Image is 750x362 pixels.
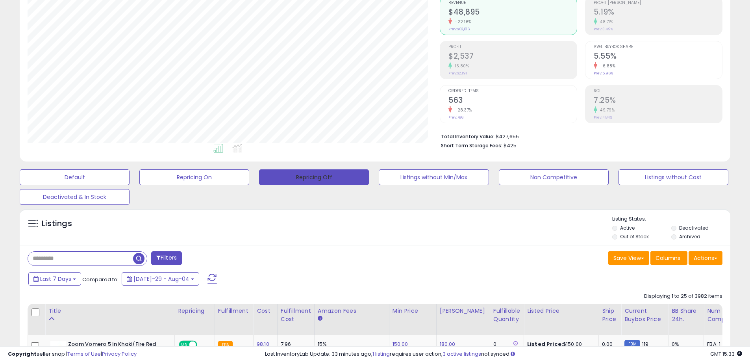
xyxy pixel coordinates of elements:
[441,142,502,149] b: Short Term Storage Fees:
[67,350,101,358] a: Terms of Use
[448,27,470,32] small: Prev: $62,816
[594,115,612,120] small: Prev: 4.84%
[679,233,700,240] label: Archived
[504,142,517,149] span: $425
[594,7,722,18] h2: 5.19%
[594,45,722,49] span: Avg. Buybox Share
[597,63,615,69] small: -6.88%
[122,272,199,286] button: [DATE]-29 - Aug-04
[379,169,489,185] button: Listings without Min/Max
[594,27,613,32] small: Prev: 3.49%
[597,107,615,113] small: 49.79%
[42,218,72,229] h5: Listings
[8,351,137,358] div: seller snap | |
[527,307,595,315] div: Listed Price
[710,350,742,358] span: 2025-08-12 15:33 GMT
[102,350,137,358] a: Privacy Policy
[265,351,742,358] div: Last InventoryLab Update: 33 minutes ago, requires user action, not synced.
[441,131,717,141] li: $427,655
[612,215,730,223] p: Listing States:
[448,96,577,106] h2: 563
[452,63,469,69] small: 15.80%
[20,169,130,185] button: Default
[218,307,250,315] div: Fulfillment
[28,272,81,286] button: Last 7 Days
[448,52,577,62] h2: $2,537
[259,169,369,185] button: Repricing Off
[624,307,665,323] div: Current Buybox Price
[452,107,472,113] small: -28.37%
[594,52,722,62] h2: 5.55%
[672,307,700,323] div: BB Share 24h.
[8,350,37,358] strong: Copyright
[689,251,722,265] button: Actions
[281,307,311,323] div: Fulfillment Cost
[82,276,119,283] span: Compared to:
[139,169,249,185] button: Repricing On
[318,315,322,322] small: Amazon Fees.
[594,96,722,106] h2: 7.25%
[440,307,487,315] div: [PERSON_NAME]
[372,350,390,358] a: 1 listing
[257,307,274,315] div: Cost
[608,251,649,265] button: Save View
[493,307,520,323] div: Fulfillable Quantity
[594,71,613,76] small: Prev: 5.96%
[452,19,472,25] small: -22.16%
[393,307,433,315] div: Min Price
[133,275,189,283] span: [DATE]-29 - Aug-04
[597,19,613,25] small: 48.71%
[448,45,577,49] span: Profit
[318,307,386,315] div: Amazon Fees
[448,71,467,76] small: Prev: $2,191
[594,1,722,5] span: Profit [PERSON_NAME]
[178,307,211,315] div: Repricing
[448,7,577,18] h2: $48,895
[448,1,577,5] span: Revenue
[620,233,649,240] label: Out of Stock
[650,251,687,265] button: Columns
[644,293,722,300] div: Displaying 1 to 25 of 3982 items
[443,350,481,358] a: 3 active listings
[602,307,618,323] div: Ship Price
[40,275,71,283] span: Last 7 Days
[20,189,130,205] button: Deactivated & In Stock
[499,169,609,185] button: Non Competitive
[441,133,494,140] b: Total Inventory Value:
[48,307,171,315] div: Title
[151,251,182,265] button: Filters
[620,225,635,231] label: Active
[656,254,680,262] span: Columns
[448,115,463,120] small: Prev: 786
[619,169,728,185] button: Listings without Cost
[594,89,722,93] span: ROI
[707,307,736,323] div: Num of Comp.
[679,225,709,231] label: Deactivated
[448,89,577,93] span: Ordered Items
